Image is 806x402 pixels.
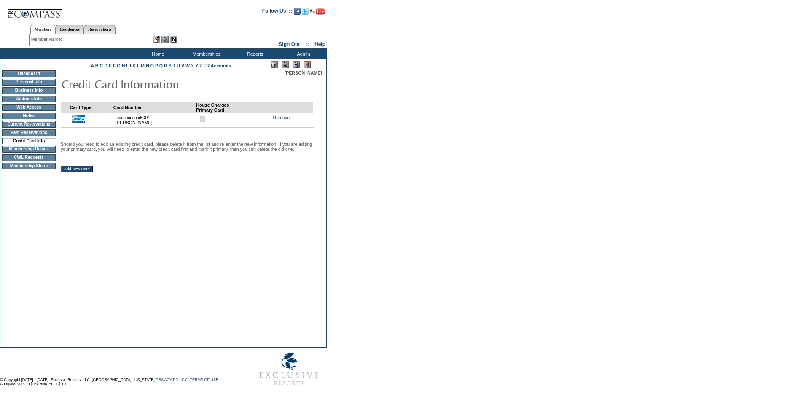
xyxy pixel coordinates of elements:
td: Card Number [113,102,196,113]
td: Past Reservations [2,129,56,136]
td: CWL Requests [2,154,56,161]
a: Sign Out [279,41,300,47]
td: Credit Card Info [2,138,56,144]
span: :: [306,41,309,47]
a: J [129,63,131,68]
a: Residences [56,25,84,34]
td: Web Access [2,104,56,111]
img: Become our fan on Facebook [294,8,301,15]
img: Exclusive Resorts [251,348,327,390]
td: Reports [230,48,278,59]
a: Members [30,25,56,34]
a: C [99,63,103,68]
img: pgTtlCreditCardInfo.gif [61,75,230,92]
td: Membership Share [2,163,56,169]
a: V [181,63,184,68]
img: Impersonate [293,61,300,68]
a: O [150,63,154,68]
a: P [155,63,158,68]
a: Follow us on Twitter [302,11,309,16]
a: X [191,63,194,68]
a: H [122,63,125,68]
a: D [104,63,107,68]
a: Become our fan on Facebook [294,11,301,16]
a: G [117,63,120,68]
td: Membership Details [2,146,56,153]
a: ER Accounts [203,63,231,68]
img: View [161,36,169,43]
img: icon_cc_amex.gif [72,115,85,123]
td: Notes [2,113,56,119]
a: Remove [273,115,290,120]
td: Admin [278,48,327,59]
a: PRIVACY POLICY [156,378,187,382]
td: Address Info [2,96,56,102]
img: Reservations [170,36,177,43]
a: B [95,63,99,68]
a: N [146,63,149,68]
a: T [173,63,176,68]
div: Member Name: [31,36,64,43]
img: Edit Mode [271,61,278,68]
a: U [177,63,180,68]
a: A [91,63,94,68]
td: Dashboard [2,70,56,77]
a: Subscribe to our YouTube Channel [310,11,325,16]
td: Card Type [70,102,113,113]
a: S [169,63,172,68]
input: Add New Card [61,166,93,172]
a: Y [195,63,198,68]
img: Follow us on Twitter [302,8,309,15]
a: Help [314,41,325,47]
td: Personal Info [2,79,56,86]
a: TERMS OF USE [190,378,219,382]
td: Memberships [181,48,230,59]
a: R [164,63,167,68]
a: Q [159,63,163,68]
span: [PERSON_NAME] [285,70,322,75]
td: House Charges Primary Card [196,102,262,113]
td: Business Info [2,87,56,94]
a: Z [199,63,202,68]
td: xxxxxxxxxxx5001 [PERSON_NAME] [113,113,196,127]
img: Log Concern/Member Elevation [304,61,311,68]
td: Follow Us :: [262,7,292,17]
p: Should you need to edit an existing credit card, please delete it from the list and re-enter the ... [61,142,314,152]
a: E [109,63,112,68]
td: Home [133,48,181,59]
a: I [126,63,127,68]
a: K [132,63,136,68]
img: Subscribe to our YouTube Channel [310,8,325,15]
img: View Mode [282,61,289,68]
a: F [113,63,116,68]
a: L [137,63,140,68]
img: b_edit.gif [153,36,160,43]
td: Current Reservations [2,121,56,128]
a: W [185,63,190,68]
a: Reservations [84,25,116,34]
img: Compass Home [7,2,62,19]
a: M [141,63,145,68]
